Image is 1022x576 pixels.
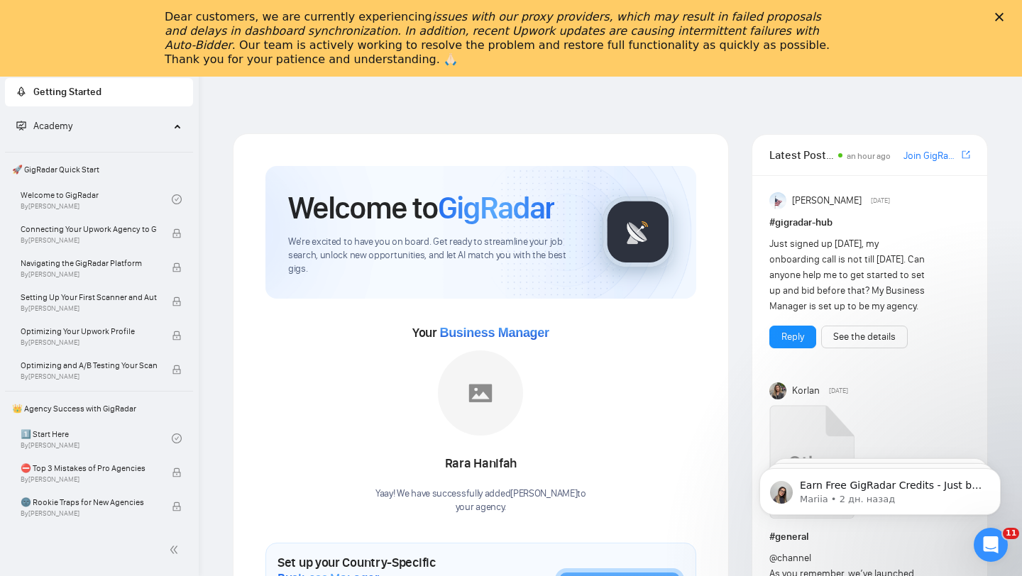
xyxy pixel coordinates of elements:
div: Rara Hanifah [375,452,586,476]
div: Just signed up [DATE], my onboarding call is not till [DATE]. Can anyone help me to get started t... [769,236,930,314]
span: Academy [16,120,72,132]
a: export [962,148,970,162]
a: Welcome to GigRadarBy[PERSON_NAME] [21,184,172,215]
span: By [PERSON_NAME] [21,475,157,484]
span: We're excited to have you on board. Get ready to streamline your job search, unlock new opportuni... [288,236,580,276]
span: [PERSON_NAME] [792,193,862,209]
span: By [PERSON_NAME] [21,236,157,245]
span: 👑 Agency Success with GigRadar [6,394,192,423]
span: 🚀 GigRadar Quick Start [6,155,192,184]
span: double-left [169,543,183,557]
a: Join GigRadar Slack Community [903,148,959,164]
button: Reply [769,326,816,348]
span: lock [172,228,182,238]
iframe: Intercom live chat [974,528,1008,562]
span: export [962,149,970,160]
i: issues with our proxy providers, which may result in failed proposals and delays in dashboard syn... [165,10,821,52]
span: Optimizing Your Upwork Profile [21,324,157,338]
span: lock [172,365,182,375]
span: By [PERSON_NAME] [21,270,157,279]
p: your agency . [375,501,586,514]
img: gigradar-logo.png [603,196,674,267]
span: lock [172,502,182,511]
span: lock [172,297,182,306]
span: Business Manager [439,326,549,340]
span: rocket [16,87,26,96]
div: Закрыть [995,13,1009,21]
span: an hour ago [847,151,891,161]
button: See the details [821,326,908,348]
span: [DATE] [829,384,848,397]
a: See the details [833,329,896,345]
img: Korlan [769,382,786,399]
div: Yaay! We have successfully added [PERSON_NAME] to [375,487,586,514]
span: By [PERSON_NAME] [21,372,157,381]
span: ⛔ Top 3 Mistakes of Pro Agencies [21,461,157,475]
span: fund-projection-screen [16,121,26,131]
span: lock [172,331,182,340]
h1: # gigradar-hub [769,215,970,231]
span: By [PERSON_NAME] [21,338,157,347]
span: check-circle [172,433,182,443]
span: @channel [769,552,811,564]
span: By [PERSON_NAME] [21,509,157,518]
span: Getting Started [33,86,101,98]
span: Navigating the GigRadar Platform [21,256,157,270]
a: Upwork Success with GigRadar.mp4 [769,405,855,524]
img: Anisuzzaman Khan [769,192,786,209]
span: [DATE] [871,194,890,207]
span: Connecting Your Upwork Agency to GigRadar [21,222,157,236]
span: By [PERSON_NAME] [21,304,157,313]
a: 1️⃣ Start HereBy[PERSON_NAME] [21,423,172,454]
span: Setting Up Your First Scanner and Auto-Bidder [21,290,157,304]
span: lock [172,467,182,477]
span: Korlan [792,383,820,399]
span: 11 [1003,528,1019,539]
div: Dear customers, we are currently experiencing . Our team is actively working to resolve the probl... [165,10,835,67]
span: Latest Posts from the GigRadar Community [769,146,834,164]
li: Getting Started [5,78,193,106]
img: placeholder.png [438,350,523,436]
span: Optimizing and A/B Testing Your Scanner for Better Results [21,358,157,372]
span: lock [172,262,182,272]
iframe: Intercom notifications сообщение [738,438,1022,538]
h1: Welcome to [288,189,554,227]
span: check-circle [172,194,182,204]
span: 🌚 Rookie Traps for New Agencies [21,495,157,509]
span: Your [412,325,549,340]
span: Academy [33,120,72,132]
span: GigRadar [438,189,554,227]
a: Reply [781,329,804,345]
